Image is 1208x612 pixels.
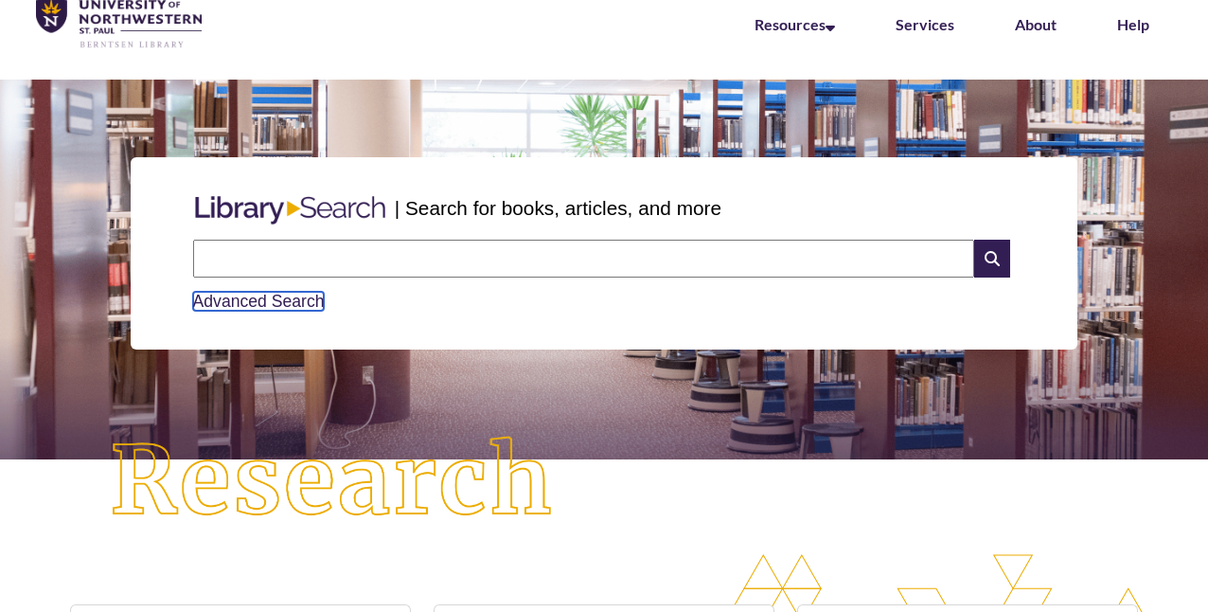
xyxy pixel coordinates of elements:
[395,193,721,223] p: | Search for books, articles, and more
[1015,15,1057,33] a: About
[186,189,395,232] img: Libary Search
[61,387,604,577] img: Research
[193,292,325,311] a: Advanced Search
[974,240,1010,278] i: Search
[755,15,835,33] a: Resources
[896,15,954,33] a: Services
[1117,15,1149,33] a: Help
